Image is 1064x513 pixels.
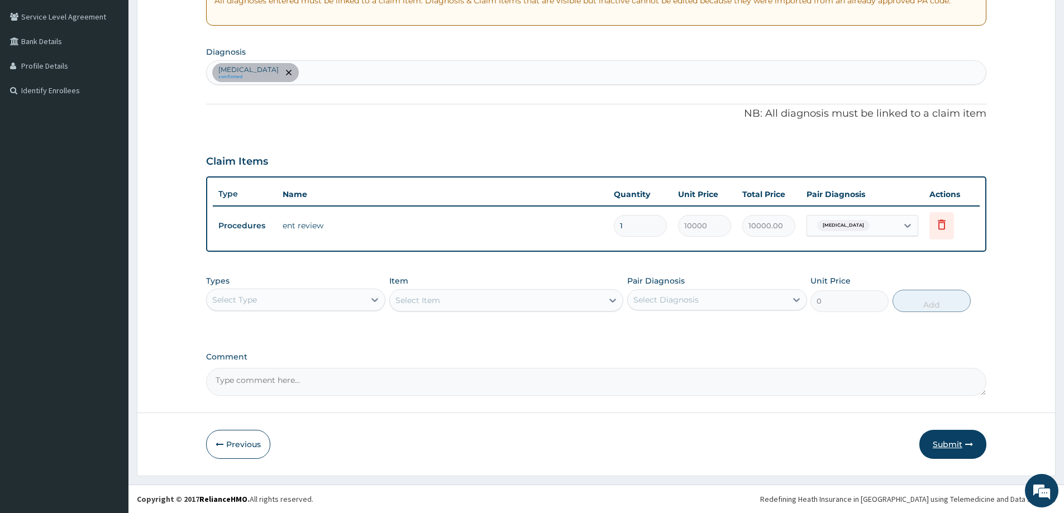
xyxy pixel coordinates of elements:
[199,494,247,504] a: RelianceHMO
[213,215,277,236] td: Procedures
[608,183,672,205] th: Quantity
[389,275,408,286] label: Item
[633,294,699,305] div: Select Diagnosis
[206,352,986,362] label: Comment
[206,46,246,57] label: Diagnosis
[6,305,213,344] textarea: Type your message and hit 'Enter'
[206,276,230,286] label: Types
[277,214,608,237] td: ent review
[627,275,685,286] label: Pair Diagnosis
[58,63,188,77] div: Chat with us now
[65,141,154,253] span: We're online!
[284,68,294,78] span: remove selection option
[817,220,870,231] span: [MEDICAL_DATA]
[183,6,210,32] div: Minimize live chat window
[810,275,851,286] label: Unit Price
[206,430,270,459] button: Previous
[212,294,257,305] div: Select Type
[801,183,924,205] th: Pair Diagnosis
[206,156,268,168] h3: Claim Items
[128,485,1064,513] footer: All rights reserved.
[218,74,279,80] small: confirmed
[672,183,737,205] th: Unit Price
[760,493,1056,505] div: Redefining Heath Insurance in [GEOGRAPHIC_DATA] using Telemedicine and Data Science!
[206,107,986,121] p: NB: All diagnosis must be linked to a claim item
[137,494,250,504] strong: Copyright © 2017 .
[218,65,279,74] p: [MEDICAL_DATA]
[21,56,45,84] img: d_794563401_company_1708531726252_794563401
[924,183,980,205] th: Actions
[737,183,801,205] th: Total Price
[277,183,608,205] th: Name
[213,184,277,204] th: Type
[919,430,986,459] button: Submit
[893,290,971,312] button: Add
